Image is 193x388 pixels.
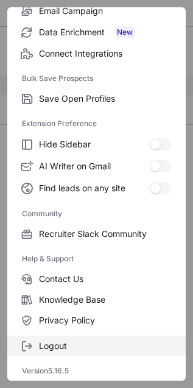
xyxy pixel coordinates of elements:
span: Data Enrichment [39,26,171,38]
span: Logout [39,340,171,351]
span: Hide Sidebar [39,139,149,150]
label: Logout [7,336,186,356]
label: Hide Sidebar [7,133,186,155]
span: AI Writer on Gmail [39,161,149,172]
label: Community [22,204,171,224]
label: Privacy Policy [7,310,186,331]
label: Find leads on any site [7,177,186,199]
label: Help & Support [22,249,171,269]
span: Recruiter Slack Community [39,228,171,239]
span: Connect Integrations [39,48,171,59]
label: Email Campaign [7,1,186,21]
label: AI Writer on Gmail [7,155,186,177]
label: Bulk Save Prospects [22,69,171,88]
label: Data Enrichment New [7,21,186,43]
span: Privacy Policy [39,315,171,326]
span: New [114,26,135,38]
label: Contact Us [7,269,186,289]
div: Version 5.16.5 [7,361,186,381]
label: Knowledge Base [7,289,186,310]
label: Save Open Profiles [7,88,186,109]
span: Email Campaign [39,5,171,16]
span: Find leads on any site [39,183,149,194]
span: Contact Us [39,273,171,284]
span: Save Open Profiles [39,93,171,104]
label: Connect Integrations [7,43,186,64]
label: Recruiter Slack Community [7,224,186,244]
label: Extension Preference [22,114,171,133]
span: Knowledge Base [39,294,171,305]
